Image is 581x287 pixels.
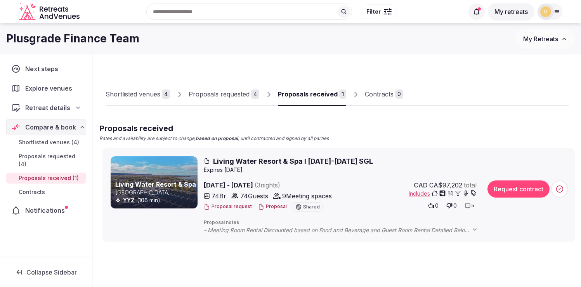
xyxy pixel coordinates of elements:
span: 0 [435,202,439,210]
div: (106 min) [115,196,196,204]
a: Proposals requested4 [189,83,259,106]
a: Notifications [6,202,86,219]
span: Compare & book [25,122,76,132]
span: Contracts [19,188,45,196]
button: Collapse Sidebar [6,264,86,281]
span: Living Water Resort & Spa I [DATE]-[DATE] SGL [213,156,373,166]
span: - Meeting Room Rental Discounted based on Food and Beverage and Guest Room Rental Detailed Below.... [204,226,486,234]
img: mana.vakili [540,6,551,17]
a: YYZ [123,197,135,203]
button: My Retreats [516,29,575,49]
span: 5 [472,203,474,209]
button: 5 [462,200,477,211]
a: Contracts0 [365,83,403,106]
button: Includes [409,190,477,198]
span: total [464,180,477,190]
span: CAD [414,180,428,190]
span: Shared [303,205,320,209]
svg: Retreats and Venues company logo [19,3,81,21]
span: Notifications [25,206,68,215]
a: Visit the homepage [19,3,81,21]
span: Collapse Sidebar [26,268,77,276]
a: Proposals received1 [278,83,346,106]
span: Explore venues [25,84,75,93]
span: [DATE] - [DATE] [204,180,340,190]
a: Proposals requested (4) [6,151,86,170]
span: 0 [453,202,457,210]
span: Proposals received (1) [19,174,79,182]
strong: based on proposal [196,135,238,141]
button: Request contract [487,180,550,198]
p: [GEOGRAPHIC_DATA] [115,189,196,196]
a: Proposals received (1) [6,173,86,184]
span: ( 3 night s ) [255,181,280,189]
button: 0 [444,200,459,211]
h1: Plusgrade Finance Team [6,31,139,46]
div: 1 [339,89,346,99]
span: Next steps [25,64,61,73]
div: Proposals received [278,89,338,99]
button: My retreats [488,3,534,21]
div: 4 [162,89,170,99]
button: Proposal request [204,203,252,210]
span: 9 Meeting spaces [282,191,332,201]
button: Proposal [258,203,287,210]
span: Filter [366,8,381,16]
div: 0 [395,89,403,99]
span: Proposal notes [204,219,570,226]
div: 4 [251,89,259,99]
span: Proposals requested (4) [19,152,83,168]
a: Contracts [6,187,86,198]
button: 0 [426,200,441,211]
a: Living Water Resort & Spa [115,180,196,188]
p: Rates and availability are subject to change, , until contracted and signed by all parties [99,135,329,142]
a: Explore venues [6,80,86,96]
div: Expire s [DATE] [204,166,570,174]
button: Filter [361,4,397,19]
span: CA$97,202 [429,180,462,190]
span: Shortlisted venues (4) [19,138,79,146]
a: My retreats [488,8,534,16]
span: 74 Guests [240,191,268,201]
span: 74 Br [212,191,226,201]
a: Next steps [6,61,86,77]
div: Shortlisted venues [106,89,160,99]
a: Shortlisted venues (4) [6,137,86,148]
span: Retreat details [25,103,70,112]
a: Shortlisted venues4 [106,83,170,106]
span: My Retreats [523,35,558,43]
div: Proposals requested [189,89,250,99]
div: Contracts [365,89,394,99]
h2: Proposals received [99,123,329,134]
